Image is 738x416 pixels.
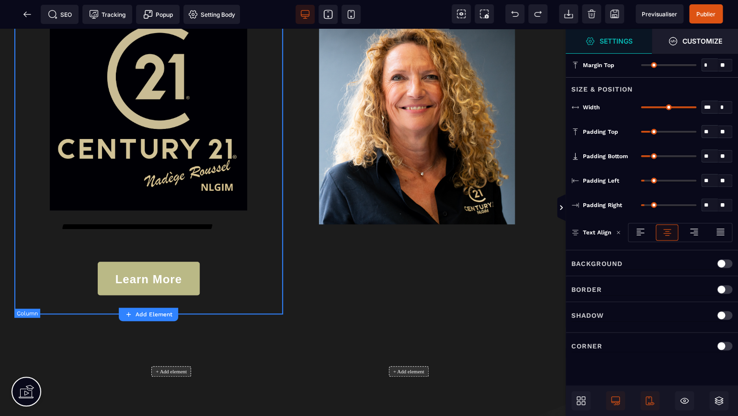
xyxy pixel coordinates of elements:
span: Publier [696,11,715,18]
span: Mobile Only [640,391,659,410]
p: Border [571,284,602,295]
button: Learn More [98,233,200,266]
strong: Customize [682,37,722,45]
span: Padding Bottom [583,152,628,160]
span: Padding Right [583,201,622,209]
strong: Add Element [136,311,172,318]
p: Shadow [571,310,604,321]
p: Text Align [571,228,611,237]
span: Setting Body [188,10,235,19]
span: View components [452,4,471,23]
span: Width [583,104,600,111]
span: Desktop Only [606,391,625,410]
button: Add Element [119,308,178,321]
span: Previsualiser [642,11,677,18]
div: Size & Position [566,77,738,95]
span: Settings [566,29,652,54]
span: Hide/Show Block [675,391,694,410]
span: Open Blocks [571,391,590,410]
p: Background [571,258,623,269]
span: Padding Top [583,128,618,136]
span: Open Style Manager [652,29,738,54]
span: Open Layers [709,391,728,410]
p: Corner [571,340,602,352]
span: Tracking [89,10,125,19]
span: SEO [48,10,72,19]
span: Margin Top [583,61,614,69]
span: Screenshot [475,4,494,23]
span: Padding Left [583,177,619,185]
strong: Settings [600,37,633,45]
img: loading [616,230,621,235]
span: Preview [636,4,683,23]
span: Popup [143,10,173,19]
